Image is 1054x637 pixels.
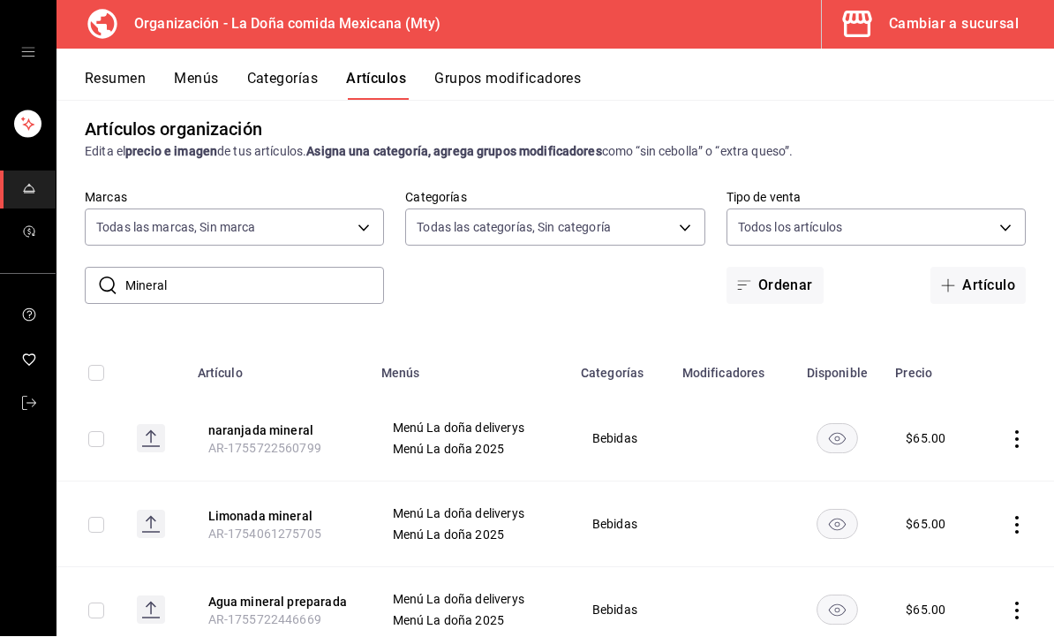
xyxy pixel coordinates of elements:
[672,340,790,397] th: Modificadores
[393,508,548,520] span: Menú La doña deliverys
[208,508,350,526] button: edit-product-location
[85,143,1026,162] div: Edita el de tus artículos. como “sin cebolla” o “extra queso”.
[393,594,548,606] span: Menú La doña deliverys
[125,269,384,304] input: Buscar artículo
[1008,431,1026,449] button: actions
[727,192,1026,204] label: Tipo de venta
[187,340,371,397] th: Artículo
[906,430,945,448] div: $ 65.00
[817,424,858,454] button: availability-product
[393,444,548,456] span: Menú La doña 2025
[85,117,262,143] div: Artículos organización
[906,602,945,619] div: $ 65.00
[208,442,321,456] span: AR-1755722560799
[885,340,977,397] th: Precio
[592,519,650,531] span: Bebidas
[85,71,146,101] button: Resumen
[208,527,321,542] span: AR-1754061275705
[889,12,1019,37] div: Cambiar a sucursal
[208,594,350,611] button: edit-product-location
[738,219,843,237] span: Todos los artículos
[208,422,350,440] button: edit-product-location
[96,219,256,237] span: Todas las marcas, Sin marca
[417,219,611,237] span: Todas las categorías, Sin categoría
[306,145,601,159] strong: Asigna una categoría, agrega grupos modificadores
[346,71,406,101] button: Artículos
[592,433,650,445] span: Bebidas
[21,46,35,60] button: open drawer
[906,516,945,534] div: $ 65.00
[930,268,1026,305] button: Artículo
[1008,517,1026,535] button: actions
[405,192,704,204] label: Categorías
[393,422,548,435] span: Menú La doña deliverys
[393,529,548,542] span: Menú La doña 2025
[125,145,217,159] strong: precio e imagen
[817,510,858,540] button: availability-product
[208,613,321,627] span: AR-1755722446669
[247,71,319,101] button: Categorías
[174,71,218,101] button: Menús
[120,14,440,35] h3: Organización - La Doña comida Mexicana (Mty)
[592,604,650,617] span: Bebidas
[371,340,570,397] th: Menús
[727,268,824,305] button: Ordenar
[570,340,672,397] th: Categorías
[789,340,885,397] th: Disponible
[393,615,548,627] span: Menú La doña 2025
[817,595,858,626] button: availability-product
[434,71,581,101] button: Grupos modificadores
[85,71,1054,101] div: navigation tabs
[1008,603,1026,620] button: actions
[85,192,384,204] label: Marcas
